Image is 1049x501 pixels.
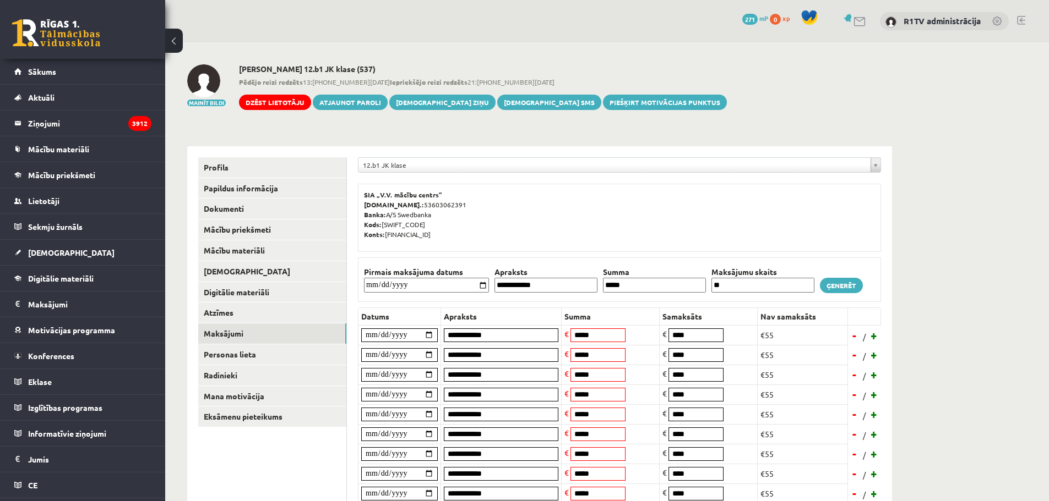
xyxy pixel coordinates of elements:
[358,307,441,325] th: Datums
[28,67,56,76] span: Sākums
[849,406,860,422] a: -
[742,14,758,25] span: 271
[28,403,102,412] span: Izglītības programas
[497,95,601,110] a: [DEMOGRAPHIC_DATA] SMS
[862,410,867,421] span: /
[28,480,37,490] span: CE
[364,190,875,239] p: 53603062391 A/S Swedbanka [SWIFT_CODE] [FINANCIAL_ID]
[187,100,226,106] button: Mainīt bildi
[239,64,727,74] h2: [PERSON_NAME] 12.b1 JK klase (537)
[869,445,880,462] a: +
[14,136,151,162] a: Mācību materiāli
[389,95,496,110] a: [DEMOGRAPHIC_DATA] ziņu
[128,116,151,131] i: 3912
[14,188,151,213] a: Lietotāji
[364,190,443,199] b: SIA „V.V. mācību centrs”
[662,349,667,359] span: €
[862,430,867,441] span: /
[28,377,52,387] span: Eklase
[363,158,866,172] span: 12.b1 JK klase
[662,368,667,378] span: €
[198,323,346,344] a: Maksājumi
[14,317,151,343] a: Motivācijas programma
[564,408,569,418] span: €
[662,388,667,398] span: €
[441,307,562,325] th: Apraksts
[14,369,151,394] a: Eklase
[198,365,346,386] a: Radinieki
[28,291,151,317] legend: Maksājumi
[28,325,115,335] span: Motivācijas programma
[742,14,768,23] a: 271 mP
[869,346,880,363] a: +
[709,266,817,278] th: Maksājumu skaits
[492,266,600,278] th: Apraksts
[862,331,867,343] span: /
[198,157,346,178] a: Profils
[14,85,151,110] a: Aktuāli
[849,327,860,344] a: -
[361,266,492,278] th: Pirmais maksājuma datums
[662,448,667,458] span: €
[662,487,667,497] span: €
[564,388,569,398] span: €
[28,428,106,438] span: Informatīvie ziņojumi
[662,329,667,339] span: €
[758,307,848,325] th: Nav samaksāts
[662,428,667,438] span: €
[758,424,848,444] td: €55
[758,345,848,365] td: €55
[14,343,151,368] a: Konferences
[562,307,660,325] th: Summa
[660,307,758,325] th: Samaksāts
[358,158,880,172] a: 12.b1 JK klase
[564,487,569,497] span: €
[564,428,569,438] span: €
[820,278,863,293] a: Ģenerēt
[364,210,386,219] b: Banka:
[14,240,151,265] a: [DEMOGRAPHIC_DATA]
[869,386,880,403] a: +
[600,266,709,278] th: Summa
[28,170,95,180] span: Mācību priekšmeti
[198,344,346,365] a: Personas lieta
[187,64,220,97] img: Marta Beržinska
[14,395,151,420] a: Izglītības programas
[364,200,424,209] b: [DOMAIN_NAME].:
[770,14,795,23] a: 0 xp
[28,196,59,206] span: Lietotāji
[564,448,569,458] span: €
[770,14,781,25] span: 0
[862,370,867,382] span: /
[198,282,346,302] a: Digitālie materiāli
[862,350,867,362] span: /
[198,261,346,282] a: [DEMOGRAPHIC_DATA]
[862,489,867,500] span: /
[198,219,346,240] a: Mācību priekšmeti
[759,14,768,23] span: mP
[662,467,667,477] span: €
[28,111,151,136] legend: Ziņojumi
[28,247,115,257] span: [DEMOGRAPHIC_DATA]
[28,222,83,232] span: Sekmju žurnāls
[849,386,860,403] a: -
[904,15,981,26] a: R1TV administrācija
[14,214,151,239] a: Sekmju žurnāls
[28,273,94,283] span: Digitālie materiāli
[28,351,74,361] span: Konferences
[564,368,569,378] span: €
[758,384,848,404] td: €55
[869,327,880,344] a: +
[849,465,860,482] a: -
[885,16,896,27] img: R1TV administrācija
[849,426,860,442] a: -
[758,404,848,424] td: €55
[198,406,346,427] a: Eksāmenu pieteikums
[14,59,151,84] a: Sākums
[869,465,880,482] a: +
[564,349,569,359] span: €
[198,199,346,219] a: Dokumenti
[14,162,151,188] a: Mācību priekšmeti
[28,144,89,154] span: Mācību materiāli
[782,14,790,23] span: xp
